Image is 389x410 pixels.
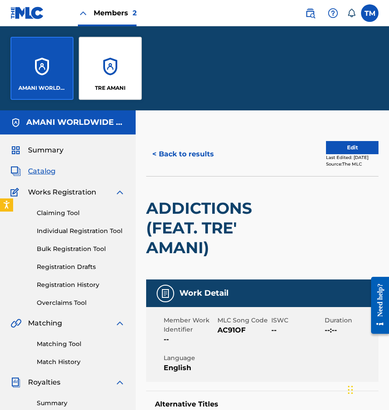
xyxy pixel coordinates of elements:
[325,325,376,336] span: --:--
[271,325,323,336] span: --
[11,7,44,19] img: MLC Logo
[345,368,389,410] iframe: Chat Widget
[94,8,137,18] span: Members
[160,288,171,299] img: Work Detail
[37,209,125,218] a: Claiming Tool
[11,37,74,100] a: AccountsAMANI WORLDWIDE PUBLISHING
[325,316,376,325] span: Duration
[326,161,378,167] div: Source: The MLC
[37,244,125,254] a: Bulk Registration Tool
[28,377,60,388] span: Royalties
[37,339,125,349] a: Matching Tool
[164,353,215,363] span: Language
[271,316,323,325] span: ISWC
[37,357,125,367] a: Match History
[28,187,96,198] span: Works Registration
[328,8,338,18] img: help
[324,4,342,22] div: Help
[11,318,21,329] img: Matching
[37,399,125,408] a: Summary
[11,145,21,156] img: Summary
[28,145,63,156] span: Summary
[326,141,378,154] button: Edit
[115,187,125,198] img: expand
[305,8,315,18] img: search
[11,166,21,177] img: Catalog
[11,377,21,388] img: Royalties
[347,9,356,18] div: Notifications
[11,117,21,128] img: Accounts
[361,4,378,22] div: User Menu
[364,268,389,343] iframe: Resource Center
[301,4,319,22] a: Public Search
[146,143,220,165] button: < Back to results
[348,377,353,403] div: Drag
[133,9,137,17] span: 2
[115,318,125,329] img: expand
[164,363,215,373] span: English
[115,377,125,388] img: expand
[164,316,215,334] span: Member Work Identifier
[26,117,125,127] h5: AMANI WORLDWIDE PUBLISHING
[37,280,125,290] a: Registration History
[146,198,286,258] h2: ADDICTIONS (FEAT. TRE' AMANI)
[179,288,228,298] h5: Work Detail
[217,325,269,336] span: AC91OF
[326,154,378,161] div: Last Edited: [DATE]
[37,226,125,236] a: Individual Registration Tool
[28,166,56,177] span: Catalog
[79,37,142,100] a: AccountsTRE AMANI
[155,400,370,409] h5: Alternative Titles
[164,334,215,345] span: --
[37,262,125,272] a: Registration Drafts
[11,145,63,156] a: SummarySummary
[95,84,126,92] p: TRE AMANI
[11,166,56,177] a: CatalogCatalog
[28,318,62,329] span: Matching
[37,298,125,307] a: Overclaims Tool
[11,187,22,198] img: Works Registration
[18,84,66,92] p: AMANI WORLDWIDE PUBLISHING
[78,8,88,18] img: Close
[217,316,269,325] span: MLC Song Code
